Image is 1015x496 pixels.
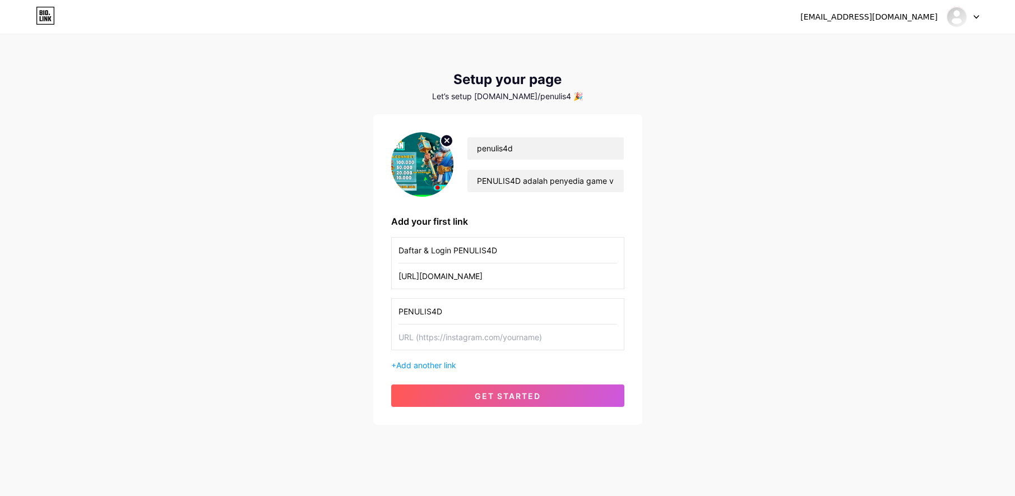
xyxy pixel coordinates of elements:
[396,360,456,370] span: Add another link
[475,391,541,401] span: get started
[467,137,623,160] input: Your name
[391,215,624,228] div: Add your first link
[391,384,624,407] button: get started
[391,132,454,197] img: profile pic
[373,72,642,87] div: Setup your page
[398,238,617,263] input: Link name (My Instagram)
[373,92,642,101] div: Let’s setup [DOMAIN_NAME]/penulis4 🎉
[391,359,624,371] div: +
[398,263,617,289] input: URL (https://instagram.com/yourname)
[800,11,938,23] div: [EMAIL_ADDRESS][DOMAIN_NAME]
[946,6,967,27] img: penulis 4d
[398,325,617,350] input: URL (https://instagram.com/yourname)
[467,170,623,192] input: bio
[398,299,617,324] input: Link name (My Instagram)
